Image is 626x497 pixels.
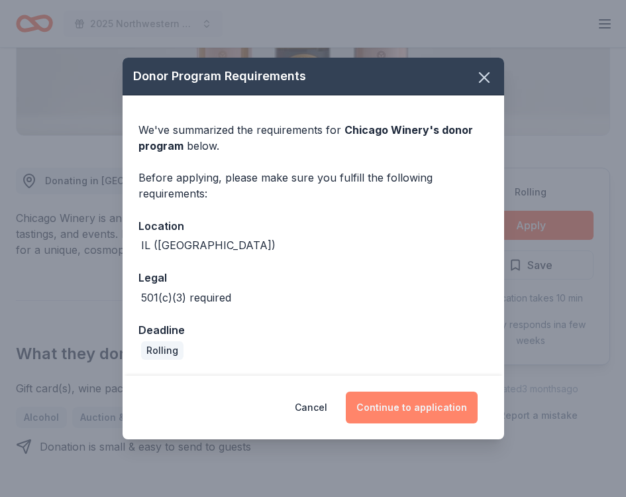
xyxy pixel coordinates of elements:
div: Donor Program Requirements [123,58,504,95]
button: Cancel [295,392,327,423]
button: Continue to application [346,392,478,423]
div: Location [138,217,488,235]
div: Before applying, please make sure you fulfill the following requirements: [138,170,488,201]
div: 501(c)(3) required [141,290,231,305]
div: Legal [138,269,488,286]
div: Deadline [138,321,488,339]
div: We've summarized the requirements for below. [138,122,488,154]
div: IL ([GEOGRAPHIC_DATA]) [141,237,276,253]
div: Rolling [141,341,183,360]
